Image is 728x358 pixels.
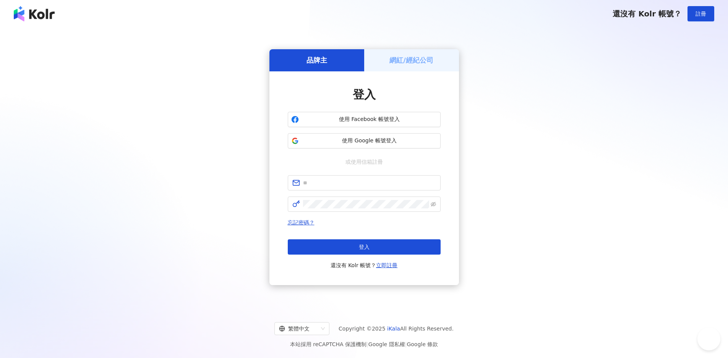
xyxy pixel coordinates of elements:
[288,219,315,226] a: 忘記密碼？
[407,341,438,347] a: Google 條款
[696,11,706,17] span: 註冊
[302,137,437,145] span: 使用 Google 帳號登入
[340,158,388,166] span: 或使用信箱註冊
[697,334,720,357] iframe: Toggle Customer Support
[405,341,407,347] span: |
[687,6,714,21] button: 註冊
[288,112,441,127] button: 使用 Facebook 帳號登入
[288,239,441,255] button: 登入
[387,326,400,332] a: iKala
[302,116,437,123] span: 使用 Facebook 帳號登入
[613,9,681,18] span: 還沒有 Kolr 帳號？
[431,202,436,207] span: eye-invisible
[288,133,441,148] button: 使用 Google 帳號登入
[279,323,318,335] div: 繁體中文
[366,341,368,347] span: |
[389,55,433,65] h5: 網紅/經紀公司
[376,262,397,268] a: 立即註冊
[331,261,398,270] span: 還沒有 Kolr 帳號？
[339,324,454,333] span: Copyright © 2025 All Rights Reserved.
[306,55,327,65] h5: 品牌主
[353,88,376,101] span: 登入
[14,6,55,21] img: logo
[290,340,438,349] span: 本站採用 reCAPTCHA 保護機制
[359,244,370,250] span: 登入
[368,341,405,347] a: Google 隱私權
